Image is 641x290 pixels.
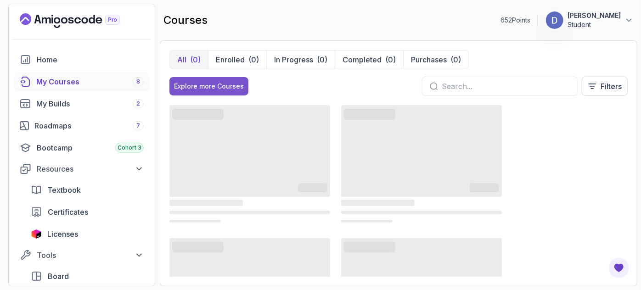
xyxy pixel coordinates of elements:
span: ‌ [470,185,499,192]
p: In Progress [274,54,313,65]
p: All [177,54,186,65]
div: (0) [190,54,201,65]
button: Completed(0) [335,50,403,69]
button: In Progress(0) [266,50,335,69]
span: ‌ [341,105,502,197]
span: ‌ [169,105,330,197]
div: Home [37,54,144,65]
a: roadmaps [14,117,149,135]
span: ‌ [169,200,243,206]
span: ‌ [344,244,395,251]
span: ‌ [298,185,327,192]
span: ‌ [341,211,502,214]
a: textbook [25,181,149,199]
div: Roadmaps [34,120,144,131]
a: builds [14,95,149,113]
span: ‌ [169,220,221,223]
p: [PERSON_NAME] [568,11,621,20]
div: card loading ui [169,103,330,225]
button: Purchases(0) [403,50,468,69]
img: jetbrains icon [31,229,42,239]
div: Resources [37,163,144,174]
span: 2 [136,100,140,107]
div: (0) [317,54,327,65]
span: ‌ [169,211,330,214]
span: ‌ [172,111,224,118]
a: home [14,50,149,69]
button: All(0) [170,50,208,69]
span: Licenses [47,229,78,240]
a: bootcamp [14,139,149,157]
div: Tools [37,250,144,261]
h2: courses [163,13,208,28]
div: Explore more Courses [174,82,244,91]
div: My Builds [36,98,144,109]
span: Certificates [48,206,88,217]
span: 8 [136,78,140,85]
span: Cohort 3 [118,144,141,151]
button: Tools [14,247,149,263]
span: ‌ [344,111,395,118]
button: Resources [14,161,149,177]
a: board [25,267,149,285]
a: courses [14,72,149,91]
div: (0) [385,54,396,65]
p: Enrolled [216,54,245,65]
p: 652 Points [500,16,530,25]
span: Textbook [47,184,81,195]
span: ‌ [341,220,393,223]
div: (0) [450,54,461,65]
button: Filters [582,77,628,96]
a: licenses [25,225,149,243]
input: Search... [442,81,570,92]
div: (0) [248,54,259,65]
button: Enrolled(0) [208,50,266,69]
p: Filters [601,81,622,92]
span: ‌ [341,200,415,206]
img: user profile image [546,11,563,29]
div: Bootcamp [37,142,144,153]
button: user profile image[PERSON_NAME]Student [545,11,634,29]
button: Open Feedback Button [608,257,630,279]
span: Board [48,271,69,282]
button: Explore more Courses [169,77,248,95]
a: certificates [25,203,149,221]
span: ‌ [172,244,224,251]
p: Completed [343,54,382,65]
p: Purchases [411,54,447,65]
p: Student [568,20,621,29]
span: 7 [136,122,140,129]
a: Landing page [20,13,141,28]
div: card loading ui [341,103,502,225]
div: My Courses [36,76,144,87]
